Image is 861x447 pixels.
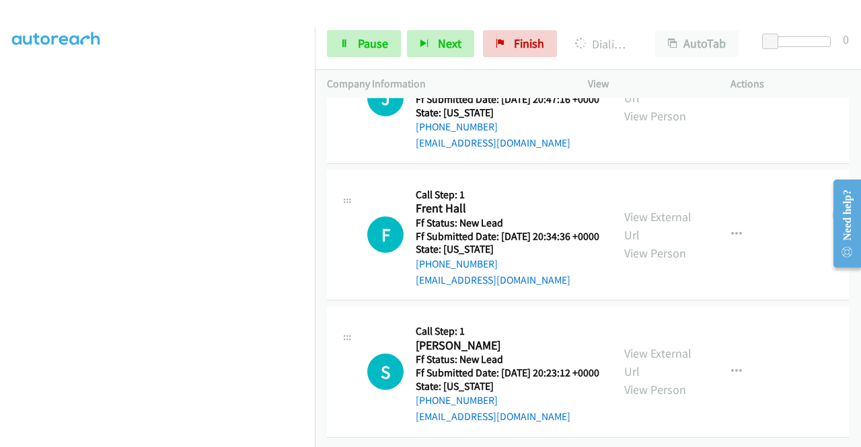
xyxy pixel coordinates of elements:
a: [PHONE_NUMBER] [416,394,498,407]
h5: Ff Status: New Lead [416,353,599,366]
span: Next [438,36,461,51]
div: The call is yet to be attempted [367,216,404,253]
iframe: Resource Center [823,170,861,277]
h5: State: [US_STATE] [416,106,599,120]
h1: F [367,216,404,253]
button: AutoTab [655,30,739,57]
div: The call is yet to be attempted [367,80,404,116]
p: View [588,76,706,92]
h5: Call Step: 1 [416,188,599,202]
a: View Person [624,108,686,124]
h2: [PERSON_NAME] [416,338,599,354]
h5: Call Step: 1 [416,325,599,338]
a: View Person [624,382,686,397]
a: View External Url [624,209,691,243]
h1: J [367,80,404,116]
h5: State: [US_STATE] [416,380,599,393]
p: Dialing [PERSON_NAME] [575,35,631,53]
a: [EMAIL_ADDRESS][DOMAIN_NAME] [416,274,570,286]
a: View External Url [624,346,691,379]
h5: Ff Submitted Date: [DATE] 20:23:12 +0000 [416,366,599,380]
h5: Ff Submitted Date: [DATE] 20:47:16 +0000 [416,93,599,106]
a: [EMAIL_ADDRESS][DOMAIN_NAME] [416,136,570,149]
a: [PHONE_NUMBER] [416,120,498,133]
div: 0 [843,30,849,48]
a: Pause [327,30,401,57]
h5: Ff Submitted Date: [DATE] 20:34:36 +0000 [416,230,599,243]
a: [EMAIL_ADDRESS][DOMAIN_NAME] [416,410,570,423]
a: [PHONE_NUMBER] [416,257,498,270]
div: The call is yet to be attempted [367,354,404,390]
h5: State: [US_STATE] [416,243,599,256]
button: Next [407,30,474,57]
a: View Person [624,245,686,261]
span: Finish [514,36,544,51]
h5: Ff Status: New Lead [416,216,599,230]
p: Actions [731,76,849,92]
p: Company Information [327,76,564,92]
h2: Frent Hall [416,201,599,216]
div: Delay between calls (in seconds) [769,36,831,47]
a: Finish [483,30,557,57]
span: Pause [358,36,388,51]
h1: S [367,354,404,390]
